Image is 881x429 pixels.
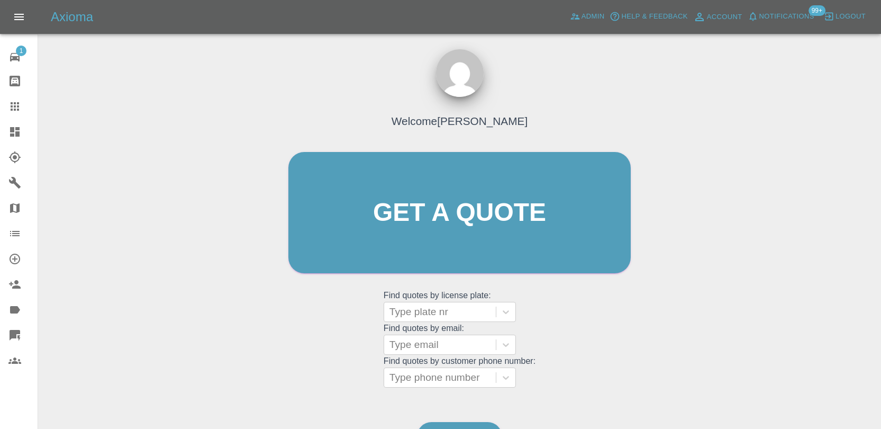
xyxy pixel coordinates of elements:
[384,324,535,355] grid: Find quotes by email:
[436,49,484,97] img: ...
[745,8,817,25] button: Notifications
[691,8,745,25] a: Account
[567,8,607,25] a: Admin
[759,11,814,23] span: Notifications
[384,291,535,322] grid: Find quotes by license plate:
[6,4,32,30] button: Open drawer
[51,8,93,25] h5: Axioma
[621,11,687,23] span: Help & Feedback
[821,8,868,25] button: Logout
[835,11,866,23] span: Logout
[607,8,690,25] button: Help & Feedback
[707,11,742,23] span: Account
[288,152,631,273] a: Get a quote
[384,356,535,388] grid: Find quotes by customer phone number:
[809,5,825,16] span: 99+
[16,46,26,56] span: 1
[582,11,605,23] span: Admin
[392,113,528,129] h4: Welcome [PERSON_NAME]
